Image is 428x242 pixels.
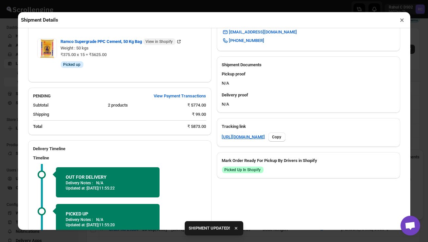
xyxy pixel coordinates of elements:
[217,89,400,113] div: N/A
[272,134,282,140] span: Copy
[222,62,395,68] h2: Shipment Documents
[61,39,182,44] a: Ramco Supergrade PPC Cement, 50 Kg Bag View in Shopify
[33,93,51,99] h2: PENDING
[66,180,93,186] p: Delivery Notes :
[150,91,210,101] button: View Payment Transactions
[66,186,150,191] p: Updated at :
[225,167,261,172] span: Picked Up In Shopify
[229,29,297,35] span: [EMAIL_ADDRESS][DOMAIN_NAME]
[192,111,206,118] div: ₹ 99.00
[33,124,43,129] b: Total
[222,123,395,130] h3: Tracking link
[66,222,150,228] p: Updated at :
[188,123,206,130] div: ₹ 5873.00
[146,39,173,44] span: View in Shopify
[188,102,206,109] div: ₹ 5774.00
[222,157,395,164] h3: Mark Order Ready For Pickup By Drivers in Shopify
[218,35,268,46] a: [PHONE_NUMBER]
[37,38,57,58] img: Item
[401,216,420,235] div: Open chat
[189,225,230,232] span: SHIPMENT UPDATED!
[217,68,400,89] div: N/A
[398,15,407,25] button: ×
[21,17,59,23] h2: Shipment Details
[96,180,103,186] p: N/A
[222,134,265,140] a: [URL][DOMAIN_NAME]
[33,111,187,118] div: Shipping
[87,186,115,191] span: [DATE] | 11:55:22
[33,155,206,161] h3: Timeline
[61,38,176,45] span: Ramco Supergrade PPC Cement, 50 Kg Bag
[154,93,206,99] span: View Payment Transactions
[61,52,107,57] span: ₹375.00 x 15 = ₹5625.00
[87,223,115,227] span: [DATE] | 11:55:20
[222,71,395,77] h3: Pickup proof
[66,174,150,180] h2: OUT FOR DELIVERY
[33,102,103,109] div: Subtotal
[229,37,265,44] span: [PHONE_NUMBER]
[108,102,182,109] div: 2 products
[222,92,395,98] h3: Delivery proof
[218,27,301,37] a: [EMAIL_ADDRESS][DOMAIN_NAME]
[63,62,81,67] span: Picked up
[268,132,285,142] button: Copy
[61,46,89,50] span: Weight : 50 kgs
[66,217,93,222] p: Delivery Notes :
[33,146,206,152] h2: Delivery Timeline
[96,217,103,222] p: N/A
[66,211,150,217] h2: PICKED UP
